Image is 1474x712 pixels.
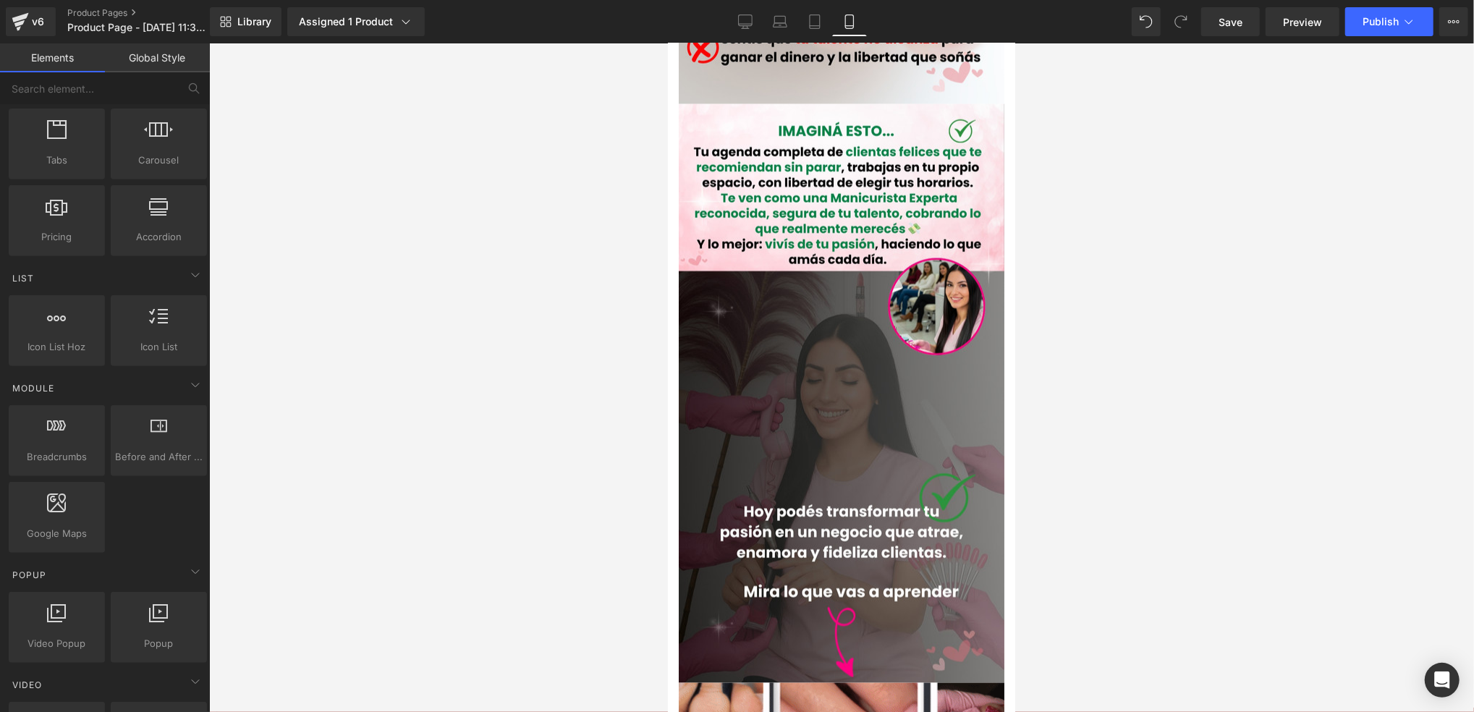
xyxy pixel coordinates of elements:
[1266,7,1339,36] a: Preview
[210,7,281,36] a: New Library
[115,339,203,355] span: Icon List
[1166,7,1195,36] button: Redo
[6,7,56,36] a: v6
[797,7,832,36] a: Tablet
[1219,14,1242,30] span: Save
[237,15,271,28] span: Library
[67,22,206,33] span: Product Page - [DATE] 11:38:37
[13,526,101,541] span: Google Maps
[1363,16,1399,27] span: Publish
[67,7,234,19] a: Product Pages
[29,12,47,31] div: v6
[13,636,101,651] span: Video Popup
[115,636,203,651] span: Popup
[13,449,101,465] span: Breadcrumbs
[763,7,797,36] a: Laptop
[13,339,101,355] span: Icon List Hoz
[115,449,203,465] span: Before and After Images
[1439,7,1468,36] button: More
[1283,14,1322,30] span: Preview
[832,7,867,36] a: Mobile
[115,153,203,168] span: Carousel
[11,381,56,395] span: Module
[11,271,35,285] span: List
[115,229,203,245] span: Accordion
[11,568,48,582] span: Popup
[728,7,763,36] a: Desktop
[13,229,101,245] span: Pricing
[1345,7,1433,36] button: Publish
[1425,663,1460,698] div: Open Intercom Messenger
[1132,7,1161,36] button: Undo
[299,14,413,29] div: Assigned 1 Product
[13,153,101,168] span: Tabs
[105,43,210,72] a: Global Style
[11,678,43,692] span: Video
